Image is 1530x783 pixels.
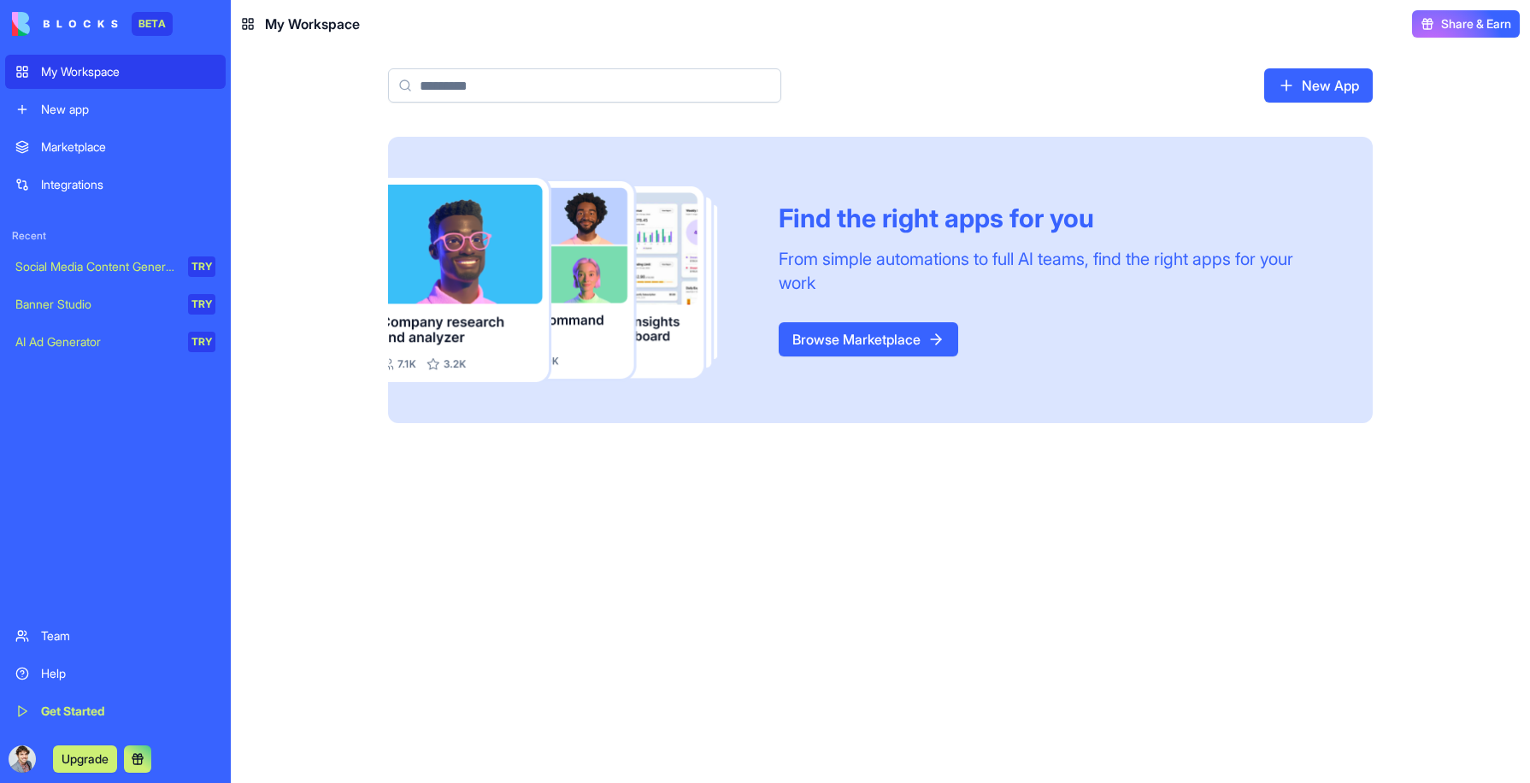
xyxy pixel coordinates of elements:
[15,333,176,350] div: AI Ad Generator
[388,178,751,382] img: Frame_181_egmpey.png
[779,247,1332,295] div: From simple automations to full AI teams, find the right apps for your work
[188,256,215,277] div: TRY
[9,745,36,773] img: ACg8ocLFHPhL6gHIWRGJBomJHY9KObvnaRmGEdFpDHTfGGBiaN8xqQM=s96-c
[5,250,226,284] a: Social Media Content GeneratorTRY
[779,203,1332,233] div: Find the right apps for you
[1412,10,1520,38] button: Share & Earn
[41,138,215,156] div: Marketplace
[53,750,117,767] a: Upgrade
[41,176,215,193] div: Integrations
[5,229,226,243] span: Recent
[5,325,226,359] a: AI Ad GeneratorTRY
[41,627,215,645] div: Team
[15,258,176,275] div: Social Media Content Generator
[41,63,215,80] div: My Workspace
[265,14,360,34] span: My Workspace
[1264,68,1373,103] a: New App
[41,665,215,682] div: Help
[5,168,226,202] a: Integrations
[188,332,215,352] div: TRY
[15,296,176,313] div: Banner Studio
[132,12,173,36] div: BETA
[5,92,226,127] a: New app
[5,694,226,728] a: Get Started
[5,130,226,164] a: Marketplace
[5,619,226,653] a: Team
[41,703,215,720] div: Get Started
[5,287,226,321] a: Banner StudioTRY
[12,12,118,36] img: logo
[5,656,226,691] a: Help
[779,322,958,356] a: Browse Marketplace
[12,12,173,36] a: BETA
[5,55,226,89] a: My Workspace
[41,101,215,118] div: New app
[1441,15,1511,32] span: Share & Earn
[53,745,117,773] button: Upgrade
[188,294,215,315] div: TRY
